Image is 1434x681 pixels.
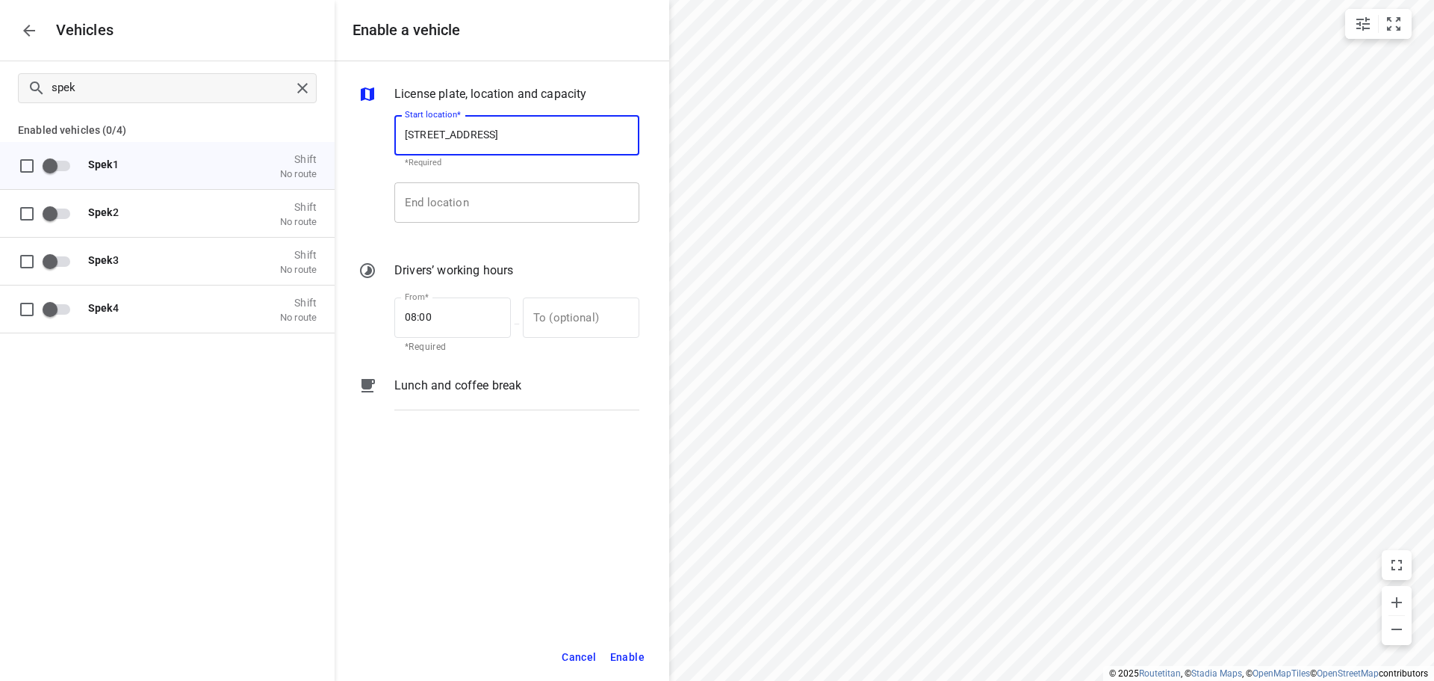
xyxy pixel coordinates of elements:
[1379,9,1409,39] button: Fit zoom
[1253,668,1310,679] a: OpenMapTiles
[44,22,114,39] p: Vehicles
[405,158,629,167] p: *Required
[358,377,639,422] div: Lunch and coffee break
[394,262,513,280] p: Drivers’ working hours
[562,648,596,667] span: Cancel
[280,167,317,179] p: No route
[358,262,639,283] div: Drivers’ working hours
[1345,9,1412,39] div: small contained button group
[1191,668,1242,679] a: Stadia Maps
[1348,9,1378,39] button: Map settings
[280,200,317,212] p: Shift
[1139,668,1181,679] a: Routetitan
[511,318,523,330] p: —
[88,158,113,170] b: Spek
[603,642,651,673] button: Enable
[42,199,79,227] span: Enable
[88,206,119,218] span: 2
[394,377,521,395] p: Lunch and coffee break
[42,295,79,323] span: Enable
[353,22,460,39] h5: Enable a vehicle
[358,85,639,106] div: License plate, location and capacity
[555,642,603,673] button: Cancel
[610,648,645,667] span: Enable
[42,151,79,179] span: Enable
[280,152,317,164] p: Shift
[88,253,113,265] b: Spek
[88,206,113,218] b: Spek
[280,248,317,260] p: Shift
[394,85,586,103] p: License plate, location and capacity
[1317,668,1379,679] a: OpenStreetMap
[280,215,317,227] p: No route
[88,301,119,313] span: 4
[405,340,500,355] p: *Required
[88,301,113,313] b: Spek
[280,296,317,308] p: Shift
[1109,668,1428,679] li: © 2025 , © , © © contributors
[42,247,79,275] span: Enable
[280,263,317,275] p: No route
[88,253,119,265] span: 3
[52,76,291,99] input: Search vehicles
[88,158,119,170] span: 1
[280,311,317,323] p: No route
